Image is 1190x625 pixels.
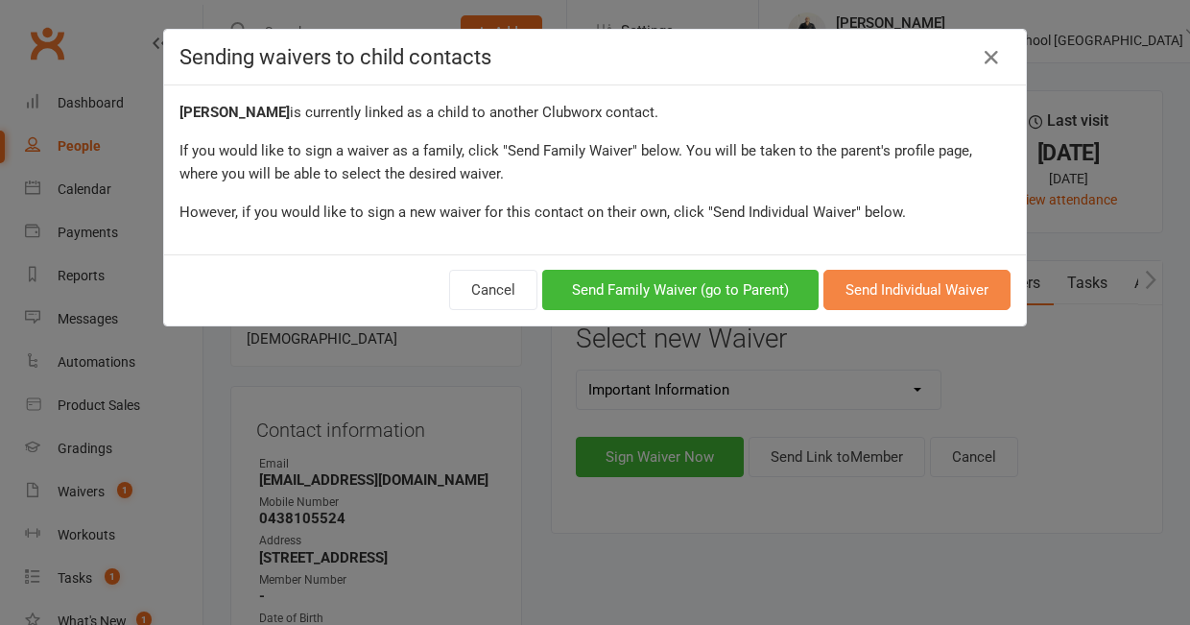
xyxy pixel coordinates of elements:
button: Send Family Waiver (go to Parent) [542,270,819,310]
a: Close [976,42,1007,73]
div: is currently linked as a child to another Clubworx contact. [179,101,1011,124]
button: Cancel [449,270,537,310]
h4: Sending waivers to child contacts [179,45,1011,69]
div: However, if you would like to sign a new waiver for this contact on their own, click "Send Indivi... [179,201,1011,224]
strong: [PERSON_NAME] [179,104,290,121]
button: Send Individual Waiver [823,270,1011,310]
div: If you would like to sign a waiver as a family, click "Send Family Waiver" below. You will be tak... [179,139,1011,185]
